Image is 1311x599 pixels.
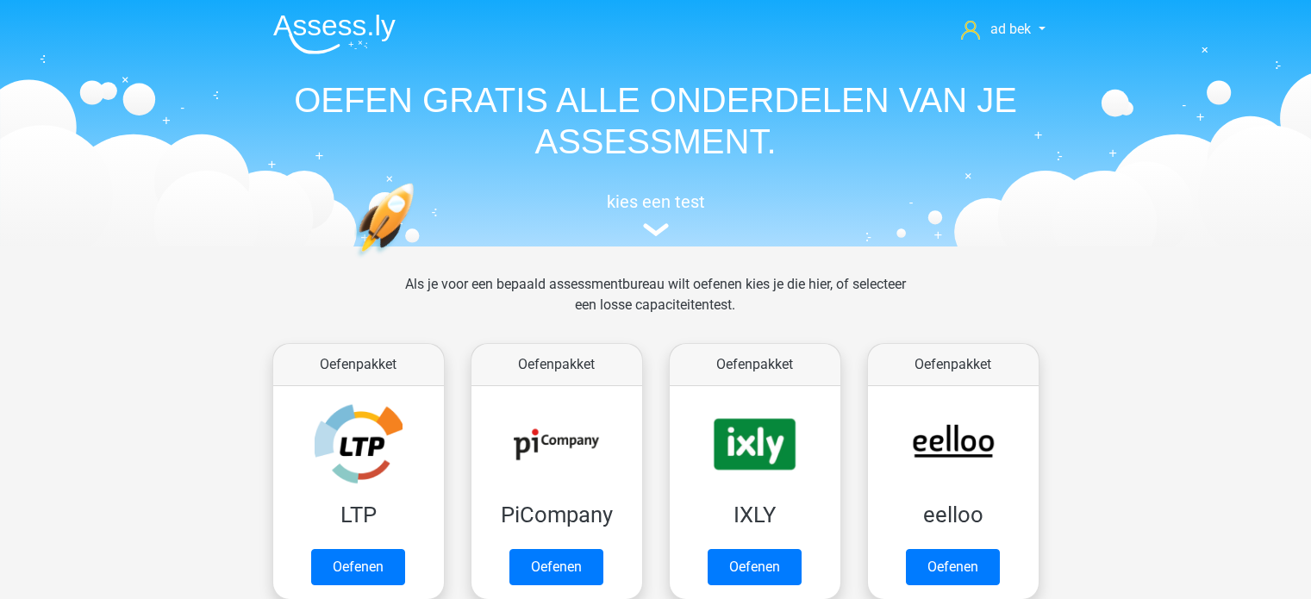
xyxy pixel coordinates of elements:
a: Oefenen [509,549,603,585]
a: Oefenen [311,549,405,585]
img: assessment [643,223,669,236]
span: ad bek [990,21,1031,37]
img: Assessly [273,14,396,54]
h1: OEFEN GRATIS ALLE ONDERDELEN VAN JE ASSESSMENT. [259,79,1052,162]
img: oefenen [354,183,481,339]
a: kies een test [259,191,1052,237]
h5: kies een test [259,191,1052,212]
div: Als je voor een bepaald assessmentbureau wilt oefenen kies je die hier, of selecteer een losse ca... [391,274,920,336]
a: Oefenen [708,549,802,585]
a: Oefenen [906,549,1000,585]
a: ad bek [954,19,1052,40]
